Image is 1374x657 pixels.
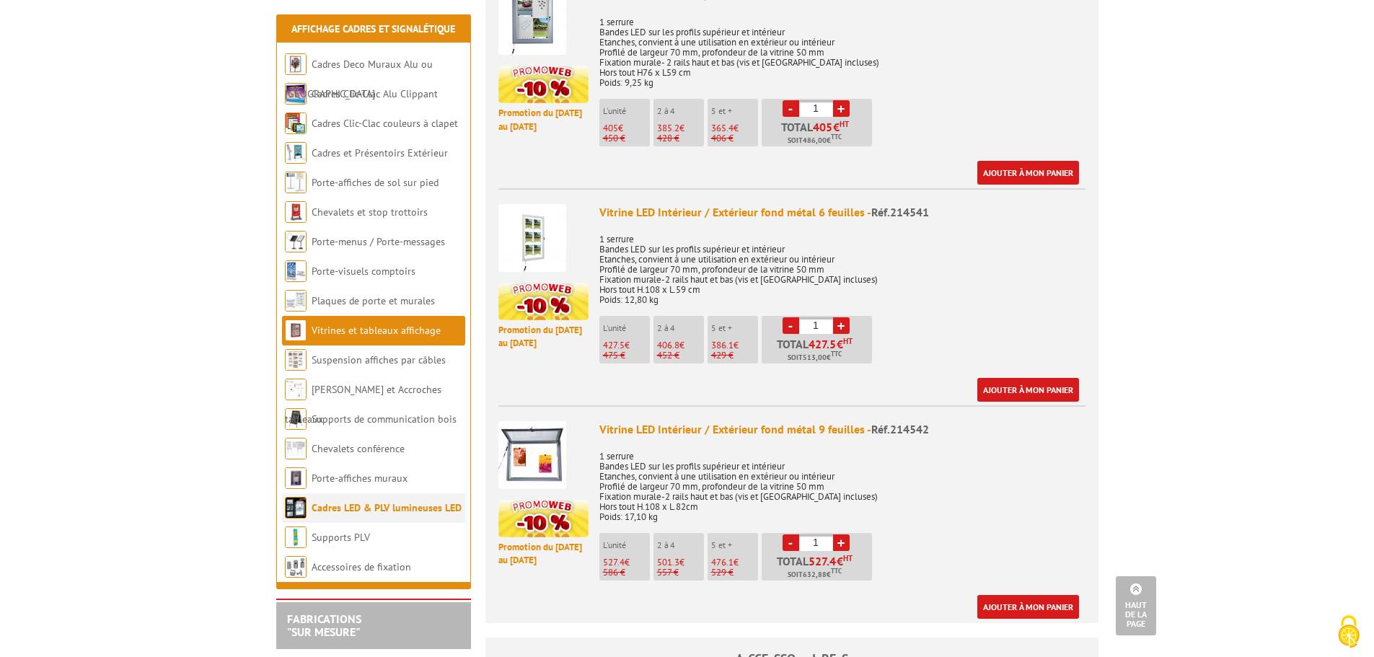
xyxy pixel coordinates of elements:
div: Vitrine LED Intérieur / Extérieur fond métal 9 feuilles - [599,421,1085,438]
p: Promotion du [DATE] au [DATE] [498,107,589,133]
img: promotion [498,500,589,537]
a: Porte-affiches muraux [312,472,408,485]
img: Vitrine LED Intérieur / Extérieur fond métal 6 feuilles [498,204,566,272]
span: 385.2 [657,122,679,134]
a: Cadres et Présentoirs Extérieur [312,146,448,159]
img: Cookies (fenêtre modale) [1331,614,1367,650]
p: 1 serrure Bandes LED sur les profils supérieur et intérieur Etanches, convient à une utilisation ... [599,441,1085,522]
p: 1 serrure Bandes LED sur les profils supérieur et intérieur Etanches, convient à une utilisation ... [599,7,1085,88]
span: 476.1 [711,556,734,568]
p: 2 à 4 [657,106,704,116]
span: € [837,555,843,567]
p: L'unité [603,323,650,333]
span: € [833,121,840,133]
p: 428 € [657,133,704,144]
img: Cadres et Présentoirs Extérieur [285,142,307,164]
div: Vitrine LED Intérieur / Extérieur fond métal 6 feuilles - [599,204,1085,221]
a: Porte-visuels comptoirs [312,265,415,278]
p: 2 à 4 [657,540,704,550]
a: Vitrines et tableaux affichage [312,324,441,337]
a: Ajouter à mon panier [977,161,1079,185]
a: Suspension affiches par câbles [312,353,446,366]
p: 406 € [711,133,758,144]
img: Chevalets et stop trottoirs [285,201,307,223]
a: Accessoires de fixation [312,560,411,573]
p: 586 € [603,568,650,578]
img: Porte-visuels comptoirs [285,260,307,282]
a: Cadres Deco Muraux Alu ou [GEOGRAPHIC_DATA] [285,58,433,100]
p: L'unité [603,540,650,550]
p: L'unité [603,106,650,116]
img: Cadres Clic-Clac couleurs à clapet [285,113,307,134]
p: Promotion du [DATE] au [DATE] [498,324,589,350]
img: Suspension affiches par câbles [285,349,307,371]
span: € [837,338,843,350]
span: 513,00 [803,352,827,363]
img: Cadres LED & PLV lumineuses LED [285,497,307,519]
a: + [833,100,850,117]
p: € [603,557,650,568]
a: Porte-menus / Porte-messages [312,235,445,248]
img: Porte-menus / Porte-messages [285,231,307,252]
a: Cadres Clic-Clac couleurs à clapet [312,117,458,130]
span: 527.4 [603,556,625,568]
a: Chevalets et stop trottoirs [312,206,428,219]
a: Ajouter à mon panier [977,378,1079,402]
p: 5 et + [711,106,758,116]
span: 486,00 [803,135,827,146]
p: 452 € [657,350,704,361]
p: 5 et + [711,540,758,550]
a: Porte-affiches de sol sur pied [312,176,439,189]
p: € [603,340,650,350]
p: € [657,123,704,133]
span: Réf.214542 [871,422,929,436]
p: 450 € [603,133,650,144]
span: Soit € [788,135,842,146]
span: 365.4 [711,122,734,134]
img: Vitrine LED Intérieur / Extérieur fond métal 9 feuilles [498,421,566,489]
img: promotion [498,283,589,320]
p: 529 € [711,568,758,578]
img: Vitrines et tableaux affichage [285,319,307,341]
span: 427.5 [603,339,625,351]
a: FABRICATIONS"Sur Mesure" [287,612,361,639]
sup: HT [843,336,853,346]
p: € [711,340,758,350]
a: + [833,534,850,551]
img: Accessoires de fixation [285,556,307,578]
a: - [783,534,799,551]
p: 1 serrure Bandes LED sur les profils supérieur et intérieur Etanches, convient à une utilisation ... [599,224,1085,305]
img: Porte-affiches de sol sur pied [285,172,307,193]
sup: TTC [831,350,842,358]
span: 405 [603,122,618,134]
p: € [603,123,650,133]
img: promotion [498,66,589,103]
a: Ajouter à mon panier [977,595,1079,619]
span: Soit € [788,352,842,363]
p: Promotion du [DATE] au [DATE] [498,541,589,568]
a: Supports de communication bois [312,413,457,425]
span: 527.4 [809,555,837,567]
sup: HT [843,553,853,563]
span: 406.8 [657,339,679,351]
span: Réf.214541 [871,205,929,219]
p: 2 à 4 [657,323,704,333]
a: - [783,317,799,334]
sup: HT [840,119,849,129]
a: [PERSON_NAME] et Accroches tableaux [285,383,441,425]
a: Chevalets conférence [312,442,405,455]
span: 632,88 [803,569,827,581]
p: € [711,123,758,133]
img: Cadres Deco Muraux Alu ou Bois [285,53,307,75]
a: Affichage Cadres et Signalétique [291,22,455,35]
img: Supports PLV [285,526,307,548]
a: Cadres LED & PLV lumineuses LED [312,501,462,514]
span: 427.5 [809,338,837,350]
p: € [657,340,704,350]
sup: TTC [831,567,842,575]
span: Soit € [788,569,842,581]
a: - [783,100,799,117]
img: Porte-affiches muraux [285,467,307,489]
sup: TTC [831,133,842,141]
a: + [833,317,850,334]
